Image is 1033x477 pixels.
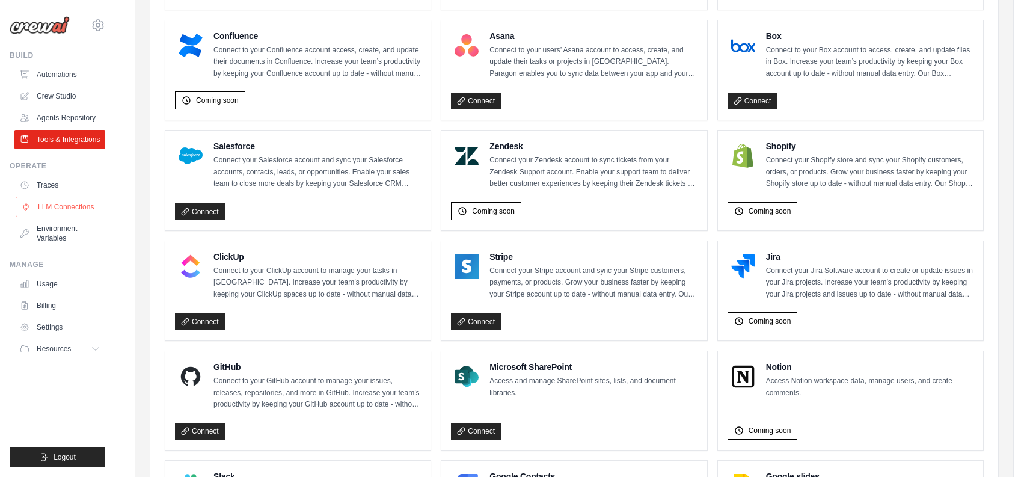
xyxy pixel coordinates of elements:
[14,65,105,84] a: Automations
[489,45,697,80] p: Connect to your users’ Asana account to access, create, and update their tasks or projects in [GE...
[213,155,421,190] p: Connect your Salesforce account and sync your Salesforce accounts, contacts, leads, or opportunit...
[489,375,697,399] p: Access and manage SharePoint sites, lists, and document libraries.
[213,361,421,373] h4: GitHub
[175,203,225,220] a: Connect
[731,365,755,389] img: Notion Logo
[213,265,421,301] p: Connect to your ClickUp account to manage your tasks in [GEOGRAPHIC_DATA]. Increase your team’s p...
[213,375,421,411] p: Connect to your GitHub account to manage your issues, releases, repositories, and more in GitHub....
[14,274,105,294] a: Usage
[766,361,973,373] h4: Notion
[749,206,791,216] span: Coming soon
[14,130,105,149] a: Tools & Integrations
[16,197,106,217] a: LLM Connections
[451,93,501,109] a: Connect
[766,375,973,399] p: Access Notion workspace data, manage users, and create comments.
[455,254,479,279] img: Stripe Logo
[489,30,697,42] h4: Asana
[489,361,697,373] h4: Microsoft SharePoint
[213,45,421,80] p: Connect to your Confluence account access, create, and update their documents in Confluence. Incr...
[731,34,755,58] img: Box Logo
[455,144,479,168] img: Zendesk Logo
[10,161,105,171] div: Operate
[766,140,973,152] h4: Shopify
[10,447,105,467] button: Logout
[472,206,515,216] span: Coming soon
[489,265,697,301] p: Connect your Stripe account and sync your Stripe customers, payments, or products. Grow your busi...
[179,365,203,389] img: GitHub Logo
[451,423,501,440] a: Connect
[10,260,105,269] div: Manage
[196,96,239,105] span: Coming soon
[14,339,105,359] button: Resources
[213,251,421,263] h4: ClickUp
[10,16,70,34] img: Logo
[14,176,105,195] a: Traces
[37,344,71,354] span: Resources
[14,87,105,106] a: Crew Studio
[175,423,225,440] a: Connect
[489,251,697,263] h4: Stripe
[14,318,105,337] a: Settings
[749,316,791,326] span: Coming soon
[14,219,105,248] a: Environment Variables
[175,313,225,330] a: Connect
[179,254,203,279] img: ClickUp Logo
[455,365,479,389] img: Microsoft SharePoint Logo
[213,30,421,42] h4: Confluence
[14,108,105,128] a: Agents Repository
[766,30,973,42] h4: Box
[766,155,973,190] p: Connect your Shopify store and sync your Shopify customers, orders, or products. Grow your busine...
[54,452,76,462] span: Logout
[451,313,501,330] a: Connect
[749,426,791,435] span: Coming soon
[731,144,755,168] img: Shopify Logo
[489,140,697,152] h4: Zendesk
[489,155,697,190] p: Connect your Zendesk account to sync tickets from your Zendesk Support account. Enable your suppo...
[766,265,973,301] p: Connect your Jira Software account to create or update issues in your Jira projects. Increase you...
[179,144,203,168] img: Salesforce Logo
[766,45,973,80] p: Connect to your Box account to access, create, and update files in Box. Increase your team’s prod...
[455,34,479,58] img: Asana Logo
[179,34,203,58] img: Confluence Logo
[10,51,105,60] div: Build
[728,93,777,109] a: Connect
[731,254,755,279] img: Jira Logo
[213,140,421,152] h4: Salesforce
[14,296,105,315] a: Billing
[766,251,973,263] h4: Jira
